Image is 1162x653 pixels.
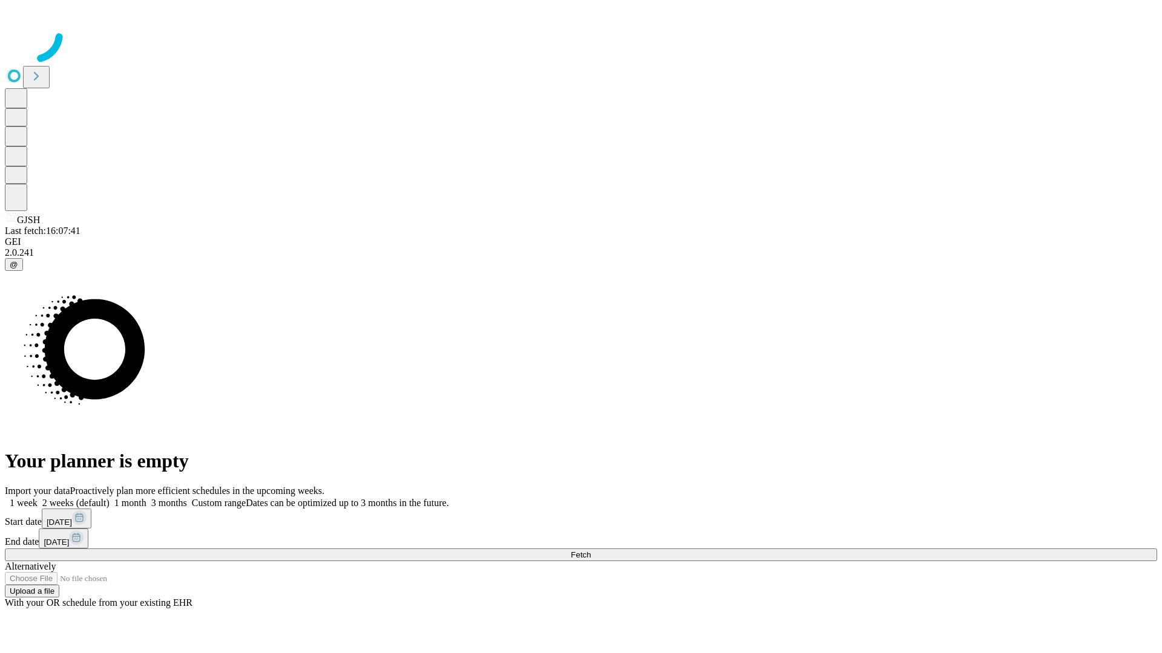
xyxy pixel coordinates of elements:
[5,597,192,608] span: With your OR schedule from your existing EHR
[42,508,91,528] button: [DATE]
[44,538,69,547] span: [DATE]
[246,498,448,508] span: Dates can be optimized up to 3 months in the future.
[17,215,40,225] span: GJSH
[5,226,80,236] span: Last fetch: 16:07:41
[39,528,88,548] button: [DATE]
[5,258,23,271] button: @
[192,498,246,508] span: Custom range
[5,585,59,597] button: Upload a file
[42,498,110,508] span: 2 weeks (default)
[5,528,1157,548] div: End date
[10,498,38,508] span: 1 week
[571,550,591,559] span: Fetch
[114,498,146,508] span: 1 month
[70,486,324,496] span: Proactively plan more efficient schedules in the upcoming weeks.
[10,260,18,269] span: @
[47,518,72,527] span: [DATE]
[151,498,187,508] span: 3 months
[5,508,1157,528] div: Start date
[5,236,1157,247] div: GEI
[5,561,56,571] span: Alternatively
[5,247,1157,258] div: 2.0.241
[5,450,1157,472] h1: Your planner is empty
[5,548,1157,561] button: Fetch
[5,486,70,496] span: Import your data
